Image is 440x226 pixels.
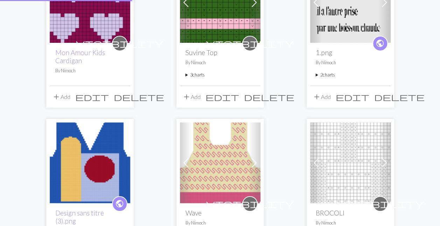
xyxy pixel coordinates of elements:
a: public [372,36,388,51]
span: visibility [206,198,294,209]
img: PATRON GRATUIT KATIA [50,122,130,203]
a: XS DEVANT [180,158,260,165]
span: public [115,198,124,209]
span: visibility [336,198,424,209]
i: private [336,197,424,211]
a: BROCOLI [310,158,391,165]
button: Add [310,90,333,104]
span: visibility [206,38,294,49]
i: public [376,36,384,51]
h2: Suvine Top [186,48,255,56]
button: Delete [372,90,427,104]
button: Add [50,90,73,104]
summary: 2charts [316,72,385,78]
i: Edit [336,93,369,101]
i: Edit [75,93,109,101]
span: add [313,92,321,102]
img: XS DEVANT [180,122,260,203]
button: Edit [333,90,372,104]
span: edit [336,92,369,102]
img: BROCOLI [310,122,391,203]
h2: BROCOLI [316,209,385,217]
button: Delete [242,90,297,104]
summary: 3charts [186,72,255,78]
span: edit [205,92,239,102]
i: Edit [205,93,239,101]
p: By Nimoch [186,59,255,66]
i: private [206,197,294,211]
a: Design sans titre (3).png [55,209,104,225]
a: public [112,196,127,212]
button: Edit [73,90,111,104]
h2: Wave [186,209,255,217]
span: visibility [76,38,163,49]
span: public [376,38,384,49]
a: PATRON GRATUIT KATIA [50,158,130,165]
h2: 1.png [316,48,385,56]
span: edit [75,92,109,102]
span: delete [374,92,425,102]
span: add [52,92,61,102]
button: Delete [111,90,167,104]
p: By Nimoch [55,67,125,74]
i: public [115,197,124,211]
i: private [76,36,163,51]
span: delete [114,92,164,102]
i: private [206,36,294,51]
span: delete [244,92,294,102]
p: By Nimoch [316,59,385,66]
button: Add [180,90,203,104]
button: Edit [203,90,242,104]
a: Mon Amour Kids Cardigan [55,48,105,65]
span: add [182,92,191,102]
